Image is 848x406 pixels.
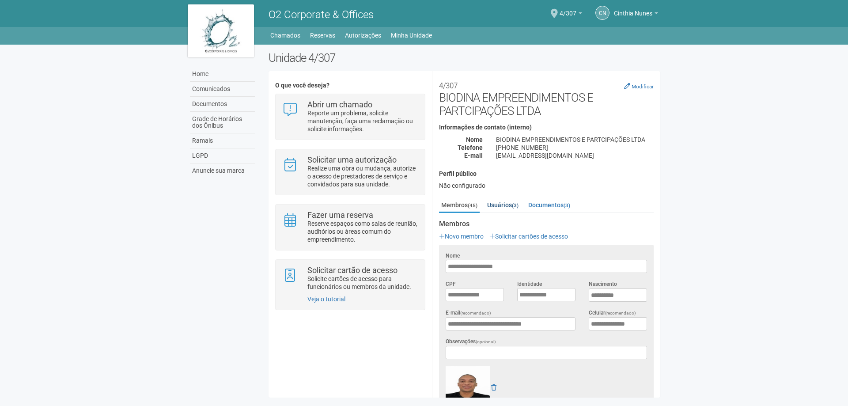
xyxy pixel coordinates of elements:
p: Solicite cartões de acesso para funcionários ou membros da unidade. [307,275,418,291]
div: [PHONE_NUMBER] [489,144,660,152]
label: E-mail [446,309,491,317]
h4: Perfil público [439,171,654,177]
a: Solicitar cartão de acesso Solicite cartões de acesso para funcionários ou membros da unidade. [282,266,418,291]
label: Celular [589,309,636,317]
a: Abrir um chamado Reporte um problema, solicite manutenção, faça uma reclamação ou solicite inform... [282,101,418,133]
span: O2 Corporate & Offices [269,8,374,21]
p: Reporte um problema, solicite manutenção, faça uma reclamação ou solicite informações. [307,109,418,133]
span: (recomendado) [460,311,491,315]
label: Identidade [517,280,542,288]
strong: Solicitar cartão de acesso [307,266,397,275]
a: Minha Unidade [391,29,432,42]
small: (3) [512,202,519,209]
a: Ramais [190,133,255,148]
a: 4/307 [560,11,582,18]
a: Chamados [270,29,300,42]
a: Fazer uma reserva Reserve espaços como salas de reunião, auditórios ou áreas comum do empreendime... [282,211,418,243]
a: Modificar [624,83,654,90]
label: CPF [446,280,456,288]
label: Nascimento [589,280,617,288]
strong: Abrir um chamado [307,100,372,109]
a: Documentos [190,97,255,112]
span: (recomendado) [605,311,636,315]
h4: Informações de contato (interno) [439,124,654,131]
div: [EMAIL_ADDRESS][DOMAIN_NAME] [489,152,660,159]
a: Cinthia Nunes [614,11,658,18]
p: Reserve espaços como salas de reunião, auditórios ou áreas comum do empreendimento. [307,220,418,243]
a: Documentos(3) [526,198,572,212]
a: Reservas [310,29,335,42]
a: LGPD [190,148,255,163]
a: Remover [491,384,496,391]
a: Novo membro [439,233,484,240]
span: (opcional) [476,339,496,344]
img: logo.jpg [188,4,254,57]
h2: Unidade 4/307 [269,51,660,65]
a: Solicitar cartões de acesso [489,233,568,240]
strong: Solicitar uma autorização [307,155,397,164]
strong: Fazer uma reserva [307,210,373,220]
small: Modificar [632,83,654,90]
strong: Nome [466,136,483,143]
strong: Membros [439,220,654,228]
a: CN [595,6,609,20]
label: Observações [446,338,496,346]
div: BIODINA EMPREENDIMENTOS E PARTCIPAÇÕES LTDA [489,136,660,144]
span: Cinthia Nunes [614,1,652,17]
a: Grade de Horários dos Ônibus [190,112,255,133]
h2: BIODINA EMPREENDIMENTOS E PARTCIPAÇÕES LTDA [439,78,654,118]
a: Autorizações [345,29,381,42]
a: Comunicados [190,82,255,97]
a: Anuncie sua marca [190,163,255,178]
label: Nome [446,252,460,260]
p: Realize uma obra ou mudança, autorize o acesso de prestadores de serviço e convidados para sua un... [307,164,418,188]
a: Usuários(3) [485,198,521,212]
small: 4/307 [439,81,458,90]
a: Veja o tutorial [307,296,345,303]
h4: O que você deseja? [275,82,425,89]
a: Membros(45) [439,198,480,213]
a: Solicitar uma autorização Realize uma obra ou mudança, autorize o acesso de prestadores de serviç... [282,156,418,188]
a: Home [190,67,255,82]
small: (45) [468,202,477,209]
small: (3) [564,202,570,209]
div: Não configurado [439,182,654,190]
strong: E-mail [464,152,483,159]
span: 4/307 [560,1,576,17]
strong: Telefone [458,144,483,151]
